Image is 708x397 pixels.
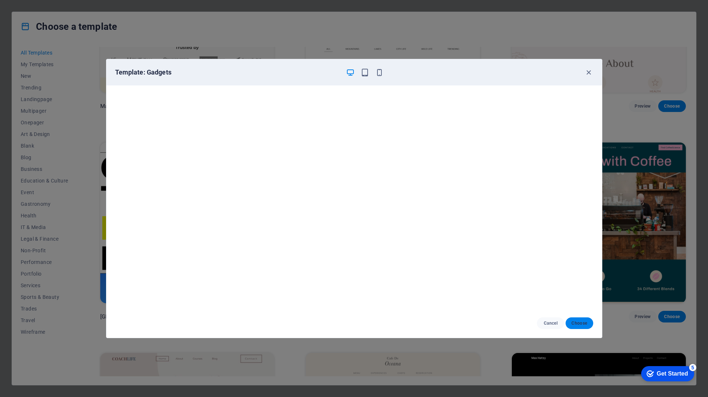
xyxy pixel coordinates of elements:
[115,68,340,77] h6: Template: Gadgets
[54,1,61,9] div: 5
[537,317,564,329] button: Cancel
[6,4,59,19] div: Get Started 5 items remaining, 0% complete
[543,320,558,326] span: Cancel
[21,8,53,15] div: Get Started
[566,317,593,329] button: Choose
[571,320,587,326] span: Choose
